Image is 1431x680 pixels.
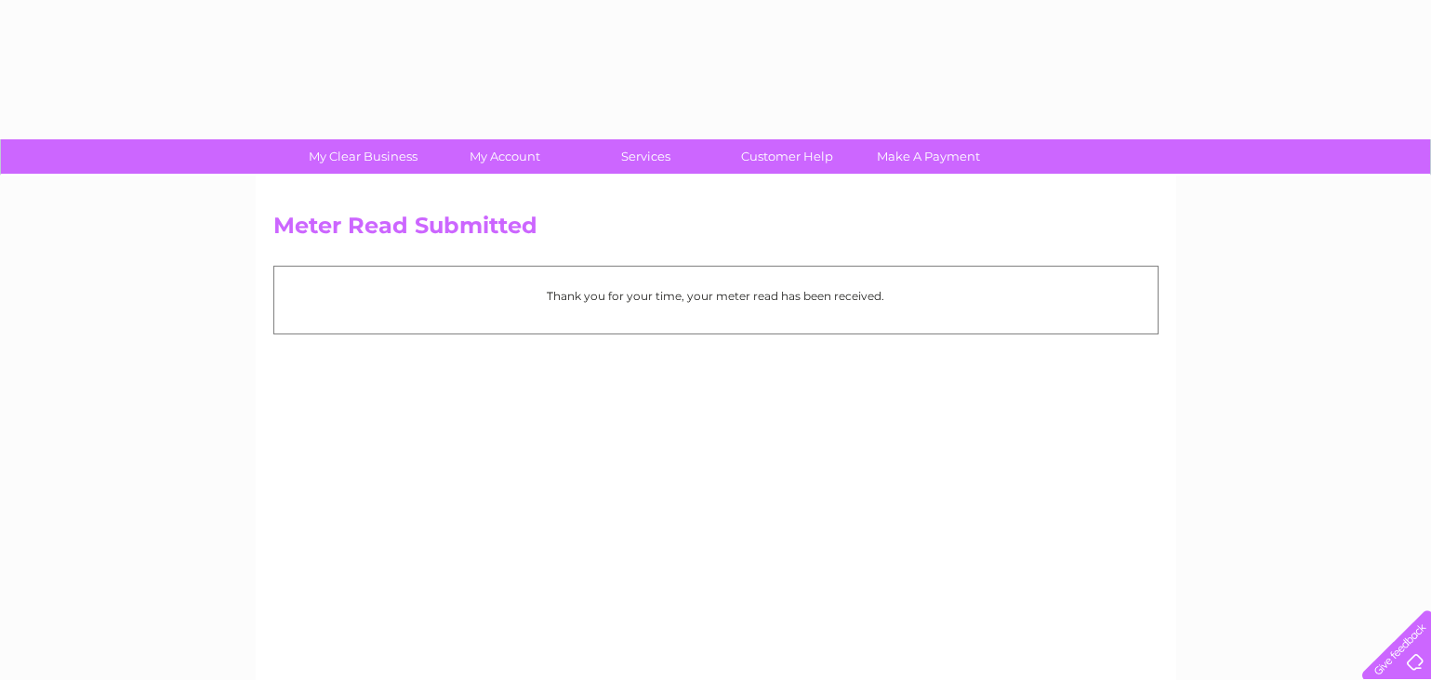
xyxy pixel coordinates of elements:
[286,139,440,174] a: My Clear Business
[428,139,581,174] a: My Account
[852,139,1005,174] a: Make A Payment
[710,139,864,174] a: Customer Help
[284,287,1148,305] p: Thank you for your time, your meter read has been received.
[569,139,722,174] a: Services
[273,213,1159,248] h2: Meter Read Submitted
